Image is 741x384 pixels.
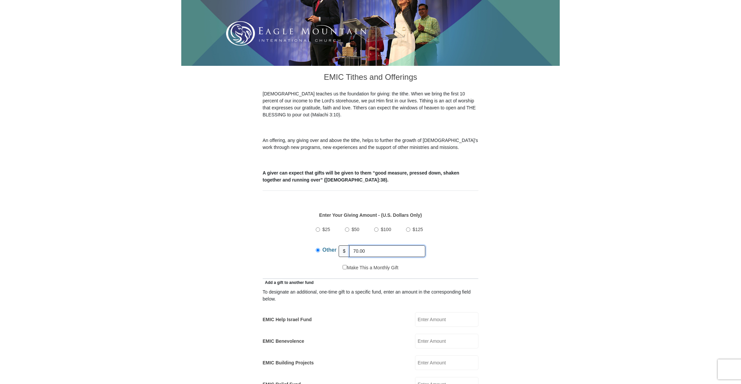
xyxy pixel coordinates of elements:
[415,355,478,370] input: Enter Amount
[263,338,304,345] label: EMIC Benevolence
[343,264,398,271] label: Make This a Monthly Gift
[263,66,478,90] h3: EMIC Tithes and Offerings
[415,312,478,327] input: Enter Amount
[263,316,312,323] label: EMIC Help Israel Fund
[322,247,337,253] span: Other
[415,334,478,348] input: Enter Amount
[319,212,422,218] strong: Enter Your Giving Amount - (U.S. Dollars Only)
[352,227,359,232] span: $50
[263,137,478,151] p: An offering, any giving over and above the tithe, helps to further the growth of [DEMOGRAPHIC_DAT...
[343,265,347,269] input: Make This a Monthly Gift
[339,245,350,257] span: $
[349,245,425,257] input: Other Amount
[263,359,314,366] label: EMIC Building Projects
[263,90,478,118] p: [DEMOGRAPHIC_DATA] teaches us the foundation for giving: the tithe. When we bring the first 10 pe...
[322,227,330,232] span: $25
[263,289,478,303] div: To designate an additional, one-time gift to a specific fund, enter an amount in the correspondin...
[263,170,459,183] b: A giver can expect that gifts will be given to them “good measure, pressed down, shaken together ...
[381,227,391,232] span: $100
[263,280,314,285] span: Add a gift to another fund
[413,227,423,232] span: $125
